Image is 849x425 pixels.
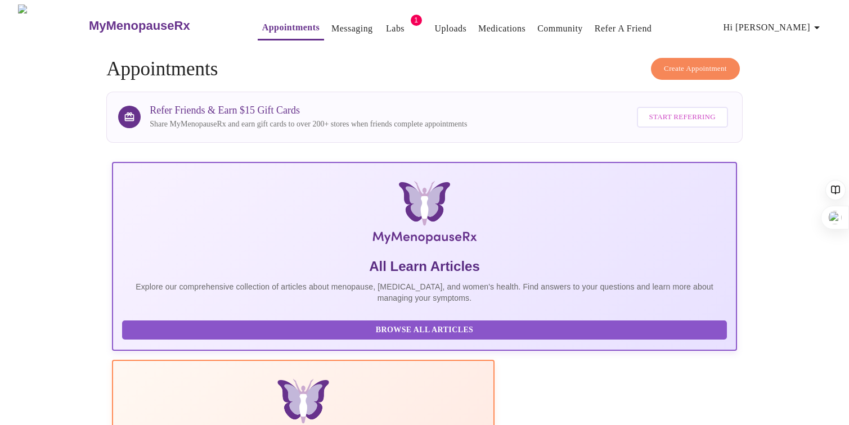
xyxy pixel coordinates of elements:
[386,21,405,37] a: Labs
[122,257,727,275] h5: All Learn Articles
[150,105,467,116] h3: Refer Friends & Earn $15 Gift Cards
[87,6,235,46] a: MyMenopauseRx
[378,17,414,40] button: Labs
[122,281,727,304] p: Explore our comprehensive collection of articles about menopause, [MEDICAL_DATA], and women's hea...
[537,21,583,37] a: Community
[18,4,87,47] img: MyMenopauseRx Logo
[664,62,727,75] span: Create Appointment
[651,58,740,80] button: Create Appointment
[327,17,377,40] button: Messaging
[595,21,652,37] a: Refer a Friend
[106,58,743,80] h4: Appointments
[262,20,320,35] a: Appointments
[637,107,728,128] button: Start Referring
[590,17,657,40] button: Refer a Friend
[634,101,731,133] a: Start Referring
[435,21,467,37] a: Uploads
[89,19,190,33] h3: MyMenopauseRx
[719,16,828,39] button: Hi [PERSON_NAME]
[331,21,372,37] a: Messaging
[649,111,716,124] span: Start Referring
[430,17,471,40] button: Uploads
[474,17,530,40] button: Medications
[133,323,716,337] span: Browse All Articles
[122,320,727,340] button: Browse All Articles
[724,20,824,35] span: Hi [PERSON_NAME]
[122,324,730,334] a: Browse All Articles
[216,181,633,248] img: MyMenopauseRx Logo
[150,119,467,130] p: Share MyMenopauseRx and earn gift cards to over 200+ stores when friends complete appointments
[478,21,525,37] a: Medications
[411,15,422,26] span: 1
[533,17,587,40] button: Community
[258,16,324,40] button: Appointments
